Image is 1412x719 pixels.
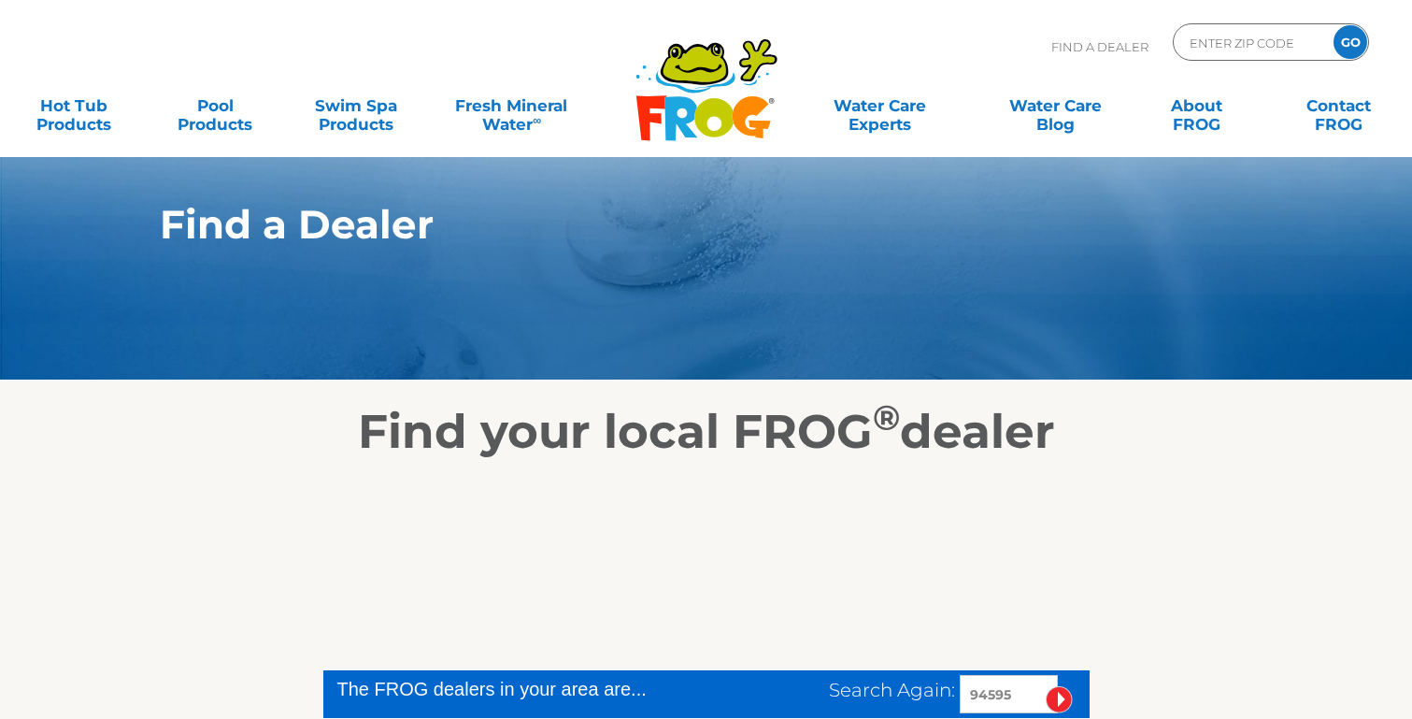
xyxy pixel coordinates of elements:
sup: ∞ [533,113,541,127]
h1: Find a Dealer [160,202,1166,247]
a: PoolProducts [160,87,270,124]
sup: ® [873,396,900,439]
a: AboutFROG [1142,87,1252,124]
input: Zip Code Form [1188,29,1314,56]
input: GO [1334,25,1367,59]
a: Swim SpaProducts [302,87,412,124]
a: Water CareBlog [1001,87,1111,124]
a: Fresh MineralWater∞ [443,87,580,124]
input: Submit [1046,686,1073,713]
h2: Find your local FROG dealer [132,404,1281,460]
a: ContactFROG [1283,87,1393,124]
p: Find A Dealer [1051,23,1148,70]
div: The FROG dealers in your area are... [337,675,714,703]
a: Water CareExperts [791,87,969,124]
span: Search Again: [829,679,955,701]
a: Hot TubProducts [19,87,129,124]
